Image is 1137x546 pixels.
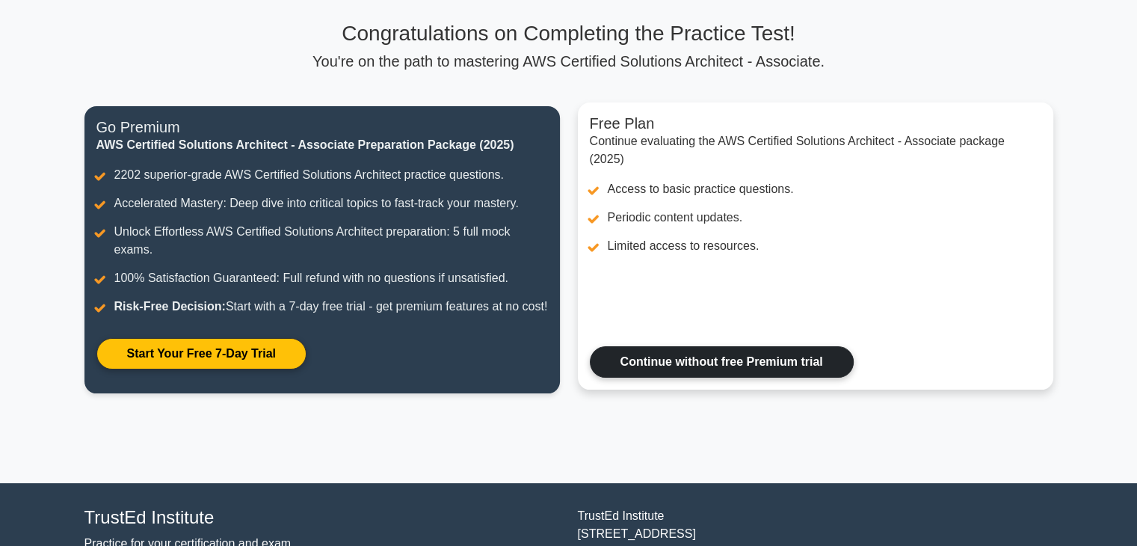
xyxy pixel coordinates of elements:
[590,346,854,378] a: Continue without free Premium trial
[96,338,306,369] a: Start Your Free 7-Day Trial
[84,507,560,529] h4: TrustEd Institute
[84,52,1053,70] p: You're on the path to mastering AWS Certified Solutions Architect - Associate.
[84,21,1053,46] h3: Congratulations on Completing the Practice Test!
